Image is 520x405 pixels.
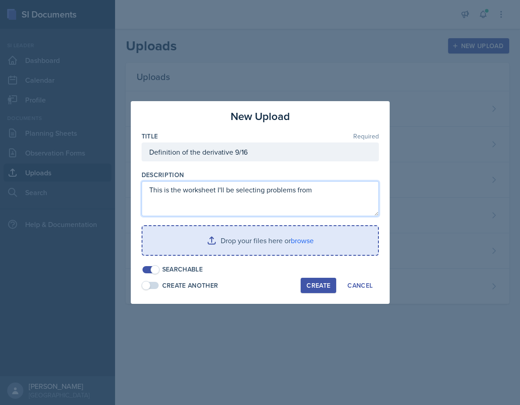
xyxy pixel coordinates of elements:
h3: New Upload [231,108,290,125]
span: Required [353,133,379,139]
label: Title [142,132,158,141]
div: Create Another [162,281,218,290]
button: Create [301,278,336,293]
input: Enter title [142,142,379,161]
div: Searchable [162,265,203,274]
button: Cancel [342,278,378,293]
div: Cancel [347,282,373,289]
div: Create [307,282,330,289]
label: Description [142,170,184,179]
